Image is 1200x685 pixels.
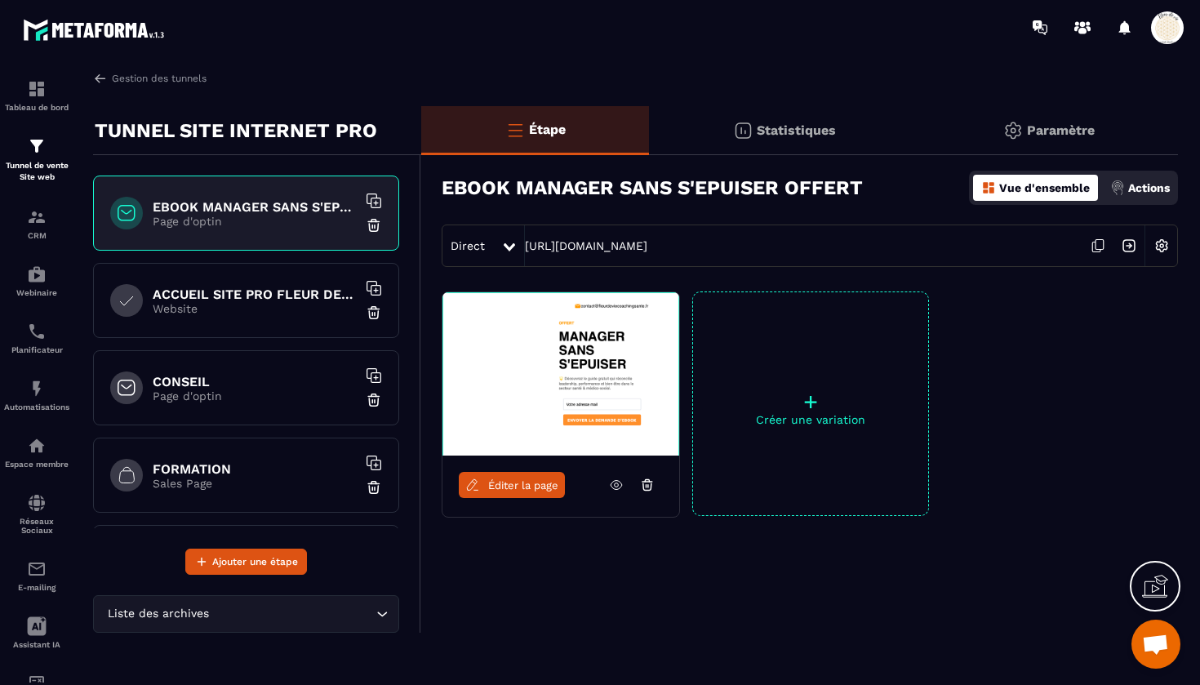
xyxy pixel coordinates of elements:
span: Ajouter une étape [212,554,298,570]
img: automations [27,265,47,284]
p: Créer une variation [693,413,928,426]
span: Liste des archives [104,605,212,623]
a: automationsautomationsWebinaire [4,252,69,309]
h6: CONSEIL [153,374,357,389]
a: Assistant IA [4,604,69,661]
p: CRM [4,231,69,240]
a: schedulerschedulerPlanificateur [4,309,69,367]
img: setting-w.858f3a88.svg [1146,230,1177,261]
p: Paramètre [1027,122,1095,138]
h6: ACCUEIL SITE PRO FLEUR DE VIE [153,287,357,302]
img: formation [27,136,47,156]
span: Éditer la page [488,479,558,492]
a: Éditer la page [459,472,565,498]
p: Page d'optin [153,389,357,403]
a: formationformationTunnel de vente Site web [4,124,69,195]
img: email [27,559,47,579]
input: Search for option [212,605,372,623]
p: Actions [1128,181,1170,194]
img: trash [366,305,382,321]
img: actions.d6e523a2.png [1110,180,1125,195]
a: emailemailE-mailing [4,547,69,604]
p: Tunnel de vente Site web [4,160,69,183]
img: dashboard-orange.40269519.svg [981,180,996,195]
p: Tableau de bord [4,103,69,112]
h3: EBOOK MANAGER SANS S'EPUISER OFFERT [442,176,863,199]
img: automations [27,436,47,456]
p: Sales Page [153,477,357,490]
img: trash [366,479,382,496]
h6: EBOOK MANAGER SANS S'EPUISER OFFERT [153,199,357,215]
div: Search for option [93,595,399,633]
img: arrow [93,71,108,86]
img: bars-o.4a397970.svg [505,120,525,140]
img: setting-gr.5f69749f.svg [1003,121,1023,140]
a: formationformationTableau de bord [4,67,69,124]
button: Ajouter une étape [185,549,307,575]
p: Website [153,302,357,315]
p: Page d'optin [153,215,357,228]
img: formation [27,207,47,227]
img: scheduler [27,322,47,341]
p: TUNNEL SITE INTERNET PRO [95,114,377,147]
img: social-network [27,493,47,513]
a: formationformationCRM [4,195,69,252]
h6: FORMATION [153,461,357,477]
p: Statistiques [757,122,836,138]
p: Planificateur [4,345,69,354]
img: arrow-next.bcc2205e.svg [1113,230,1144,261]
img: trash [366,392,382,408]
p: Webinaire [4,288,69,297]
a: [URL][DOMAIN_NAME] [525,239,647,252]
a: automationsautomationsAutomatisations [4,367,69,424]
p: E-mailing [4,583,69,592]
a: Gestion des tunnels [93,71,207,86]
span: Direct [451,239,485,252]
p: Automatisations [4,403,69,411]
img: formation [27,79,47,99]
p: + [693,390,928,413]
p: Espace membre [4,460,69,469]
img: stats.20deebd0.svg [733,121,753,140]
p: Étape [529,122,566,137]
a: automationsautomationsEspace membre [4,424,69,481]
img: automations [27,379,47,398]
p: Réseaux Sociaux [4,517,69,535]
img: image [442,292,679,456]
p: Assistant IA [4,640,69,649]
img: trash [366,217,382,234]
img: logo [23,15,170,45]
div: Ouvrir le chat [1131,620,1180,669]
p: Vue d'ensemble [999,181,1090,194]
a: social-networksocial-networkRéseaux Sociaux [4,481,69,547]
